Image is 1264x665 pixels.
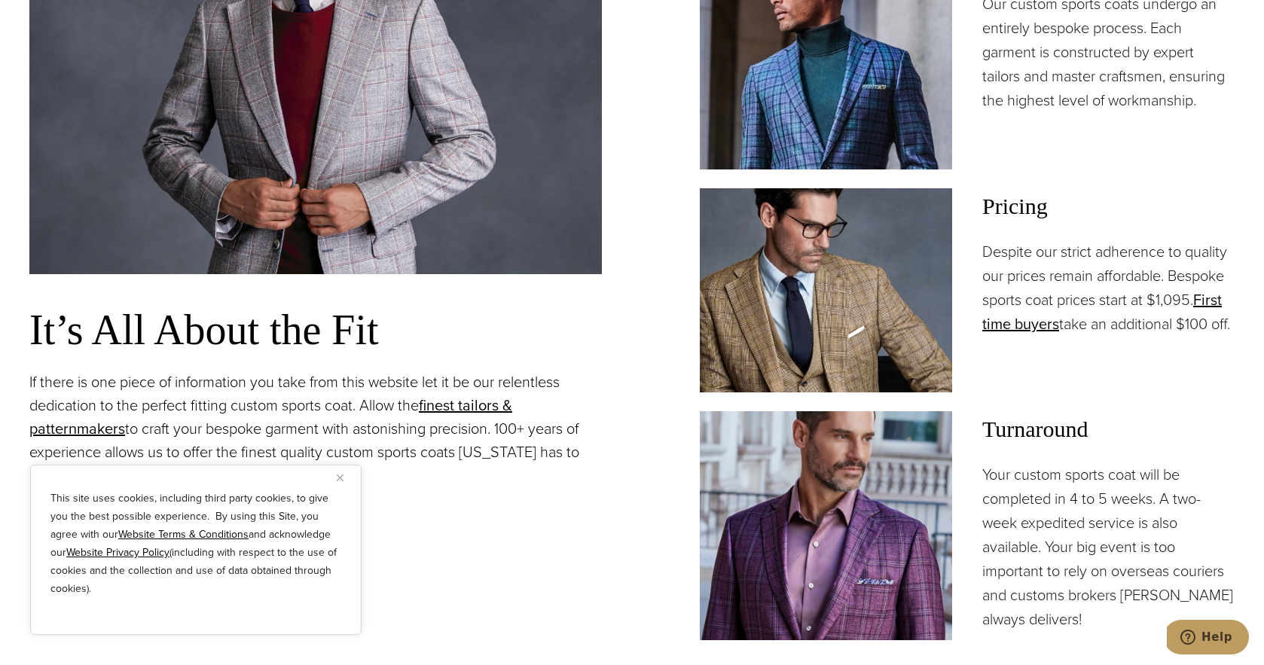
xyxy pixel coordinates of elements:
[982,188,1235,224] span: Pricing
[700,411,952,640] img: Client in red custom sportscoat with navy plaid and lavender dress shirt. Fabric by Ermenegildo Z...
[50,490,341,598] p: This site uses cookies, including third party cookies, to give you the best possible experience. ...
[29,304,602,355] h3: It’s All About the Fit
[982,288,1222,335] a: First time buyers
[700,188,952,392] img: Client in green custom tailored sportscoat with blue subtle windowpane, vest, dress shirt and pal...
[29,371,602,487] p: If there is one piece of information you take from this website let it be our relentless dedicati...
[337,474,343,481] img: Close
[118,526,249,542] a: Website Terms & Conditions
[982,411,1235,447] span: Turnaround
[66,545,169,560] a: Website Privacy Policy
[1167,620,1249,657] iframe: Opens a widget where you can chat to one of our agents
[337,468,355,487] button: Close
[982,239,1235,336] p: Despite our strict adherence to quality our prices remain affordable. Bespoke sports coat prices ...
[982,462,1235,631] p: Your custom sports coat will be completed in 4 to 5 weeks. A two-week expedited service is also a...
[29,394,512,440] a: finest tailors & patternmakers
